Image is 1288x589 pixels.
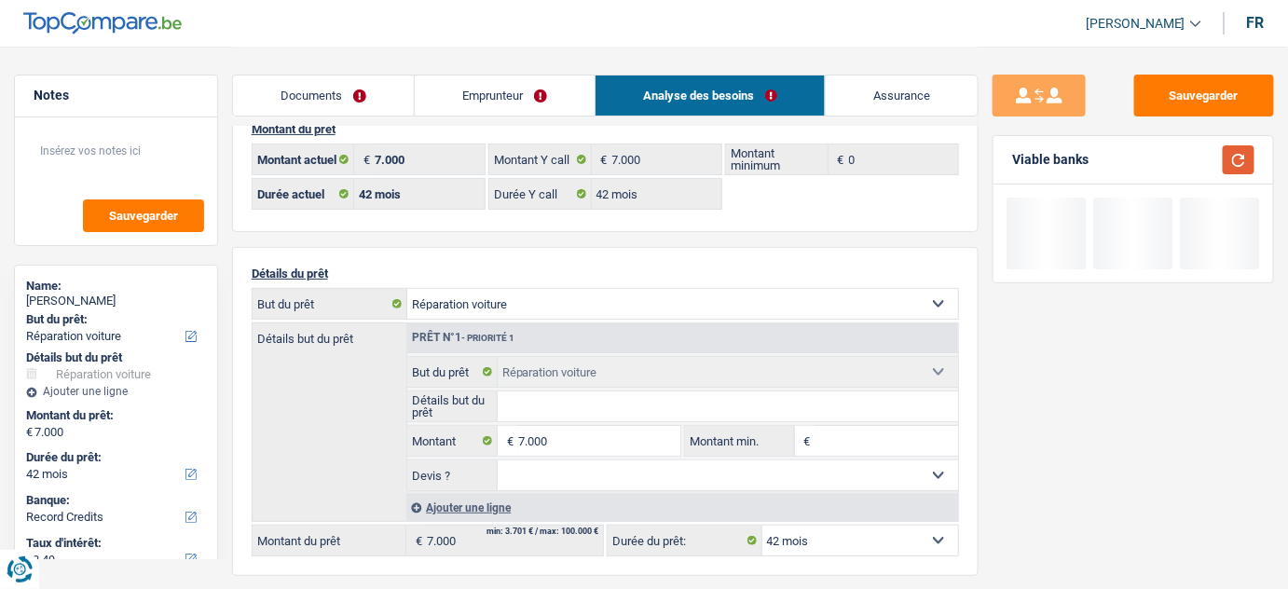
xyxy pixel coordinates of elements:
div: Ajouter une ligne [26,385,206,398]
label: Durée Y call [489,179,592,209]
label: Montant min. [685,426,794,456]
span: € [795,426,815,456]
label: Détails but du prêt [407,391,497,421]
label: Taux d'intérêt: [26,536,202,551]
label: Montant actuel [253,144,355,174]
a: Emprunteur [415,75,595,116]
div: Viable banks [1012,152,1089,168]
a: Analyse des besoins [596,75,825,116]
span: [PERSON_NAME] [1086,16,1185,32]
span: - Priorité 1 [461,333,514,343]
span: € [592,144,612,174]
label: But du prêt: [26,312,202,327]
p: Montant du prêt [252,122,960,136]
div: Détails but du prêt [26,350,206,365]
label: Durée du prêt: [26,450,202,465]
label: Banque: [26,493,202,508]
div: min: 3.701 € / max: 100.000 € [486,527,598,536]
label: Détails but du prêt [253,323,407,345]
span: € [829,144,849,174]
span: € [26,425,33,440]
label: Montant du prêt: [26,408,202,423]
span: € [354,144,375,174]
a: Assurance [826,75,978,116]
div: Ajouter une ligne [406,494,958,521]
div: Prêt n°1 [407,332,519,344]
p: Détails du prêt [252,267,960,281]
label: Devis ? [407,460,497,490]
div: [PERSON_NAME] [26,294,206,308]
label: Montant [407,426,497,456]
span: € [406,526,427,555]
label: But du prêt [407,357,497,387]
div: Name: [26,279,206,294]
label: Montant du prêt [253,526,407,555]
button: Sauvegarder [83,199,204,232]
label: Montant Y call [489,144,592,174]
label: Montant minimum [726,144,829,174]
a: Documents [233,75,414,116]
label: But du prêt [253,289,408,319]
label: Durée actuel [253,179,355,209]
button: Sauvegarder [1134,75,1274,116]
img: TopCompare Logo [23,12,182,34]
a: [PERSON_NAME] [1071,8,1201,39]
label: Durée du prêt: [608,526,762,555]
span: € [498,426,518,456]
span: Sauvegarder [109,210,178,222]
div: fr [1247,14,1265,32]
h5: Notes [34,88,199,103]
